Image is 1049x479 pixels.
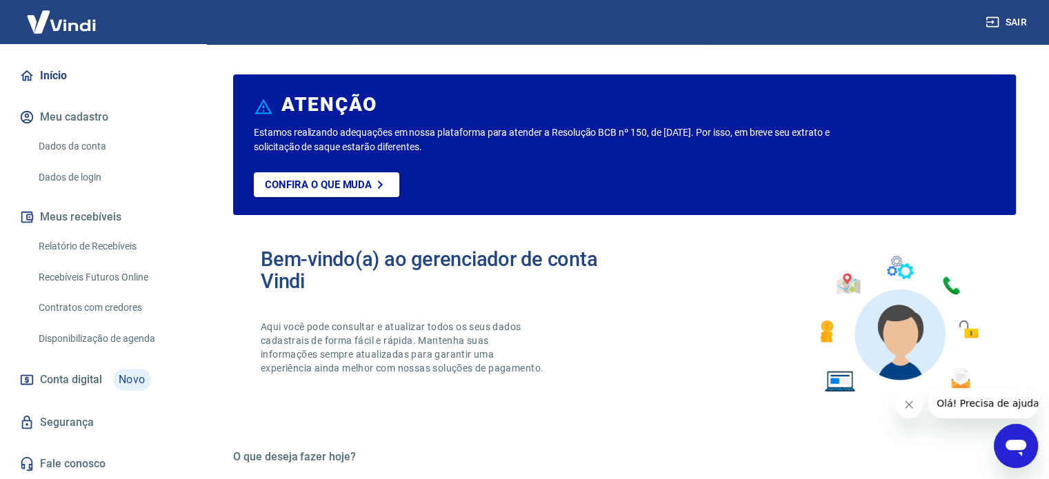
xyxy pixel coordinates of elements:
[233,450,1016,464] h5: O que deseja fazer hoje?
[17,407,190,438] a: Segurança
[254,125,847,154] p: Estamos realizando adequações em nossa plataforma para atender a Resolução BCB nº 150, de [DATE]....
[33,232,190,261] a: Relatório de Recebíveis
[33,132,190,161] a: Dados da conta
[17,449,190,479] a: Fale conosco
[8,10,116,21] span: Olá! Precisa de ajuda?
[281,98,377,112] h6: ATENÇÃO
[17,61,190,91] a: Início
[17,202,190,232] button: Meus recebíveis
[33,294,190,322] a: Contratos com credores
[261,248,625,292] h2: Bem-vindo(a) ao gerenciador de conta Vindi
[994,424,1038,468] iframe: Botão para abrir a janela de mensagens
[33,263,190,292] a: Recebíveis Futuros Online
[265,179,372,191] p: Confira o que muda
[928,388,1038,418] iframe: Mensagem da empresa
[261,320,546,375] p: Aqui você pode consultar e atualizar todos os seus dados cadastrais de forma fácil e rápida. Mant...
[113,369,151,391] span: Novo
[17,102,190,132] button: Meu cadastro
[808,248,988,400] img: Imagem de um avatar masculino com diversos icones exemplificando as funcionalidades do gerenciado...
[33,325,190,353] a: Disponibilização de agenda
[40,370,102,389] span: Conta digital
[17,1,106,43] img: Vindi
[895,391,923,418] iframe: Fechar mensagem
[17,363,190,396] a: Conta digitalNovo
[254,172,399,197] a: Confira o que muda
[33,163,190,192] a: Dados de login
[983,10,1032,35] button: Sair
